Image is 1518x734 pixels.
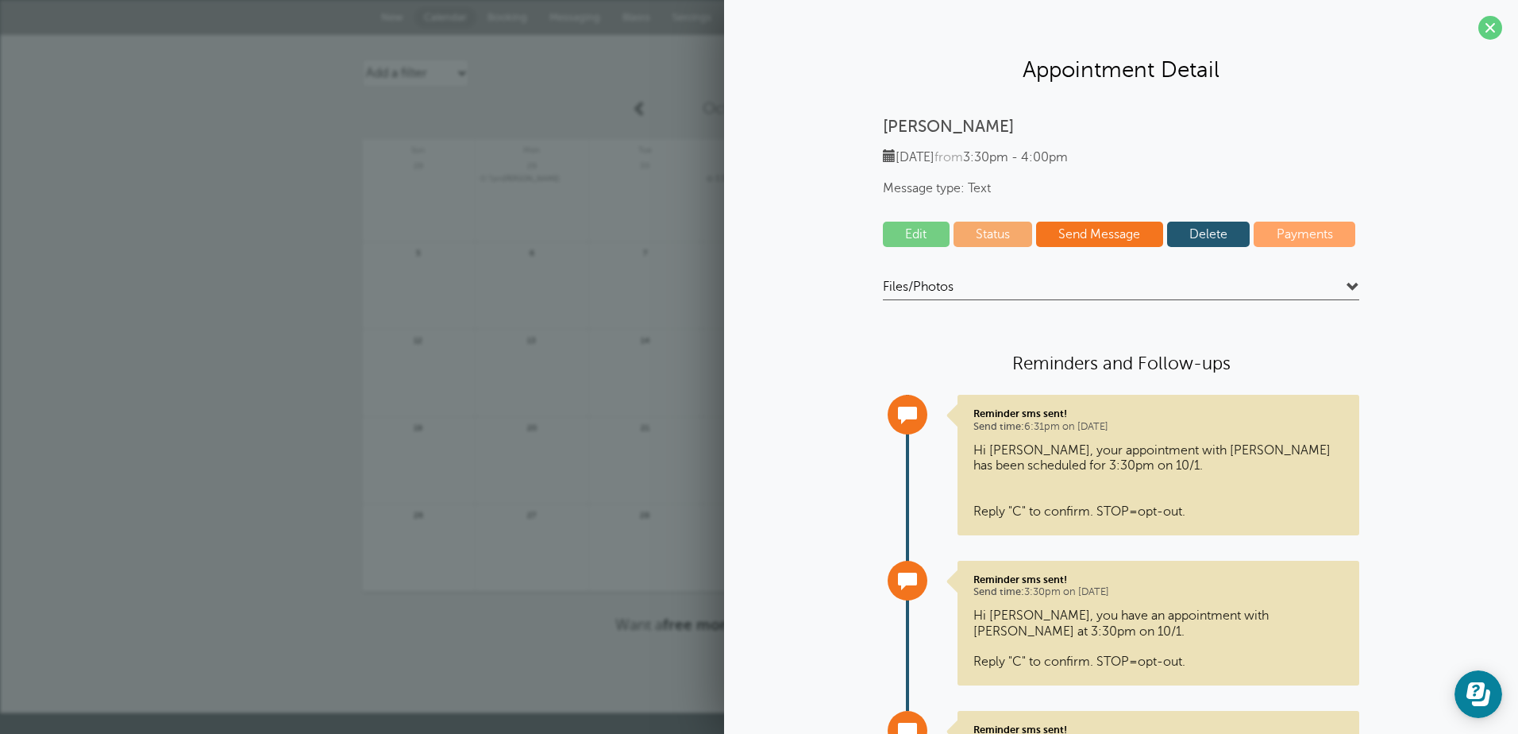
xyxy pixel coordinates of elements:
a: Send Message [1036,222,1163,247]
a: October 2025 [657,91,861,126]
span: Send time: [973,421,1024,432]
span: 5 [411,246,426,258]
a: Calendar [414,7,476,28]
span: 30 [638,159,652,171]
p: 3:30pm on [DATE] [973,574,1343,599]
span: Confirmed. Changing the appointment date will unconfirm the appointment. [707,175,711,181]
a: Edit [883,222,950,247]
span: Files/Photos [883,279,954,295]
span: Teri Hanson [480,175,584,183]
span: [DATE] 3:30pm - 4:00pm [883,150,1068,164]
span: 29 [525,159,539,171]
a: 7pm[PERSON_NAME] [480,175,584,183]
span: Calendar [424,11,467,23]
strong: Reminder sms sent! [973,408,1067,419]
p: [PERSON_NAME] [883,117,1359,137]
span: 13 [525,334,539,346]
span: Blasts [622,11,650,23]
span: from [934,150,963,164]
h4: Reminders and Follow-ups [883,352,1359,375]
span: Settings [672,11,711,23]
a: Delete [1167,222,1250,247]
span: 14 [638,334,652,346]
span: 27 [525,508,539,520]
span: 12 [411,334,426,346]
p: Want a ? [362,616,1156,634]
h2: Appointment Detail [740,56,1502,83]
span: 20 [525,421,539,433]
a: Status [954,222,1033,247]
strong: Reminder sms sent! [973,574,1067,585]
span: October [703,99,763,118]
strong: free month [663,616,745,633]
a: 3:30pm[PERSON_NAME] [707,175,810,183]
iframe: Resource center [1454,670,1502,718]
span: New [381,11,403,23]
span: 21 [638,421,652,433]
span: Messaging [549,11,600,23]
span: Booking [487,11,527,23]
a: Payments [1254,222,1355,247]
span: 28 [638,508,652,520]
p: Hi [PERSON_NAME], your appointment with [PERSON_NAME] has been scheduled for 3:30pm on 10/1. Repl... [973,443,1343,520]
span: 26 [411,508,426,520]
span: Message type: Text [883,181,1359,196]
span: 28 [411,159,426,171]
span: Send time: [973,586,1024,597]
span: 6 [525,246,539,258]
p: 6:31pm on [DATE] [973,408,1343,433]
p: Hi [PERSON_NAME], you have an appointment with [PERSON_NAME] at 3:30pm on 10/1. Reply "C" to conf... [973,608,1343,670]
span: 3:30pm [715,175,741,183]
span: Tue [589,139,702,155]
span: Sun [362,139,475,155]
span: 7pm [488,175,503,183]
span: Giovanna Jones [707,175,810,183]
span: Mon [476,139,588,155]
span: Wed [702,139,815,155]
span: 7 [638,246,652,258]
span: 19 [411,421,426,433]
